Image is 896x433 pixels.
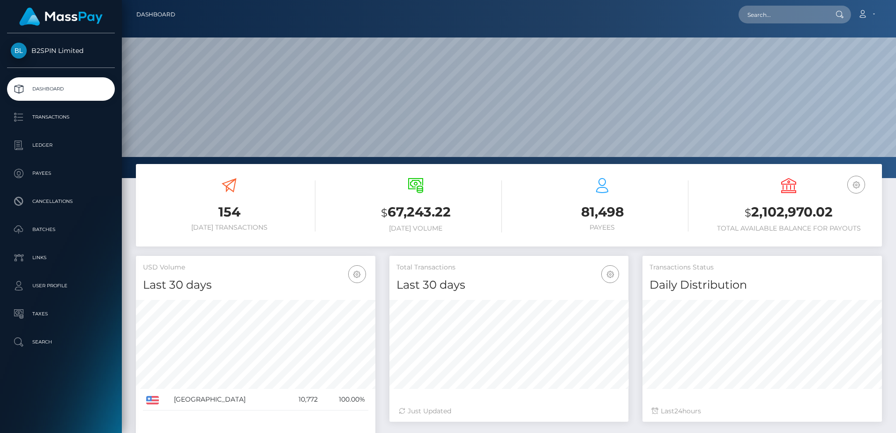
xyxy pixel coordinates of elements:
[7,330,115,354] a: Search
[284,389,321,411] td: 10,772
[11,279,111,293] p: User Profile
[7,302,115,326] a: Taxes
[11,251,111,265] p: Links
[516,224,688,231] h6: Payees
[7,246,115,269] a: Links
[321,389,368,411] td: 100.00%
[11,82,111,96] p: Dashboard
[650,277,875,293] h4: Daily Distribution
[11,110,111,124] p: Transactions
[7,105,115,129] a: Transactions
[136,5,175,24] a: Dashboard
[650,263,875,272] h5: Transactions Status
[19,7,103,26] img: MassPay Logo
[381,206,388,219] small: $
[7,46,115,55] span: B2SPIN Limited
[11,43,27,59] img: B2SPIN Limited
[7,190,115,213] a: Cancellations
[11,223,111,237] p: Batches
[11,166,111,180] p: Payees
[652,406,873,416] div: Last hours
[11,335,111,349] p: Search
[7,162,115,185] a: Payees
[171,389,284,411] td: [GEOGRAPHIC_DATA]
[7,218,115,241] a: Batches
[702,224,875,232] h6: Total Available Balance for Payouts
[739,6,827,23] input: Search...
[396,277,622,293] h4: Last 30 days
[143,203,315,221] h3: 154
[329,224,502,232] h6: [DATE] Volume
[674,407,682,415] span: 24
[745,206,751,219] small: $
[11,307,111,321] p: Taxes
[329,203,502,222] h3: 67,243.22
[7,274,115,298] a: User Profile
[11,138,111,152] p: Ledger
[516,203,688,221] h3: 81,498
[146,396,159,404] img: US.png
[7,134,115,157] a: Ledger
[143,277,368,293] h4: Last 30 days
[702,203,875,222] h3: 2,102,970.02
[143,224,315,231] h6: [DATE] Transactions
[143,263,368,272] h5: USD Volume
[399,406,620,416] div: Just Updated
[396,263,622,272] h5: Total Transactions
[11,194,111,209] p: Cancellations
[7,77,115,101] a: Dashboard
